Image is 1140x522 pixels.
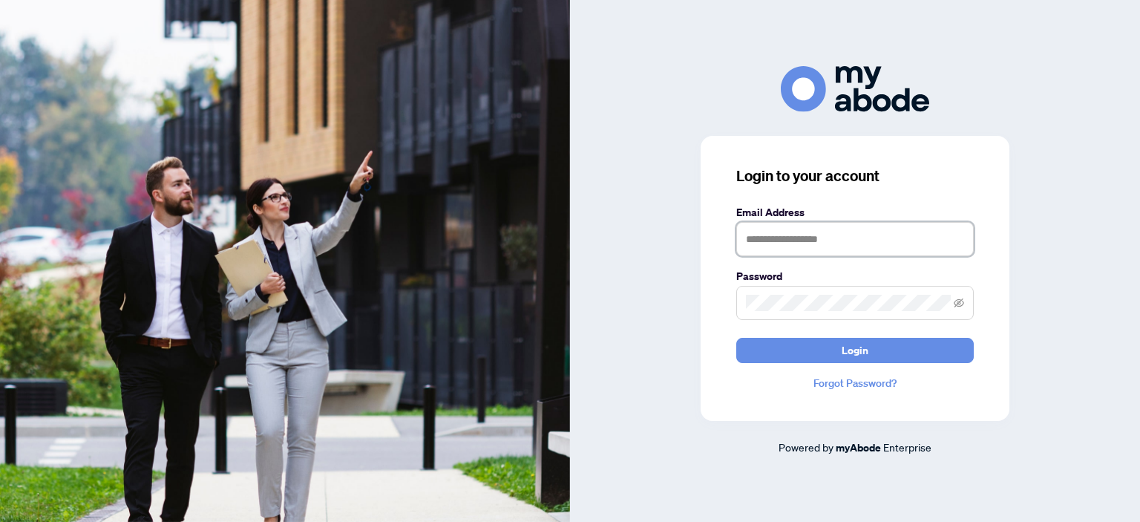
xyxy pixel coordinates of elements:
span: Powered by [779,440,833,454]
button: Login [736,338,974,363]
a: myAbode [836,440,881,456]
label: Password [736,268,974,284]
label: Email Address [736,204,974,221]
span: Enterprise [883,440,931,454]
span: eye-invisible [954,298,964,308]
a: Forgot Password? [736,375,974,391]
img: ma-logo [781,66,929,111]
h3: Login to your account [736,166,974,186]
span: Login [842,339,868,362]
